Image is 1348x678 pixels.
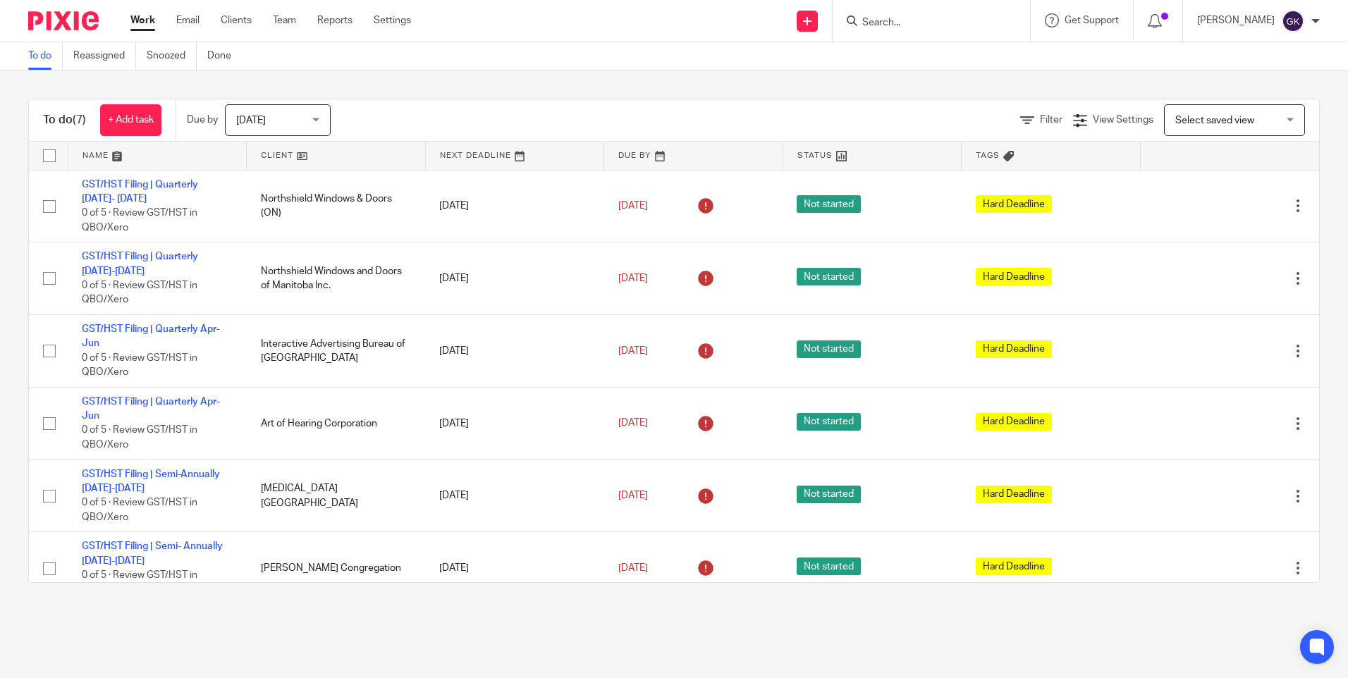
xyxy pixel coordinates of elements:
a: GST/HST Filing | Semi-Annually [DATE]-[DATE] [82,469,220,493]
span: View Settings [1093,115,1153,125]
a: Done [207,42,242,70]
td: [MEDICAL_DATA] [GEOGRAPHIC_DATA] [247,460,426,532]
a: Clients [221,13,252,27]
td: Northshield Windows & Doors (ON) [247,170,426,242]
a: Work [130,13,155,27]
img: Pixie [28,11,99,30]
span: Hard Deadline [976,486,1052,503]
td: [PERSON_NAME] Congregation [247,532,426,605]
span: [DATE] [618,563,648,573]
span: [DATE] [618,273,648,283]
a: Snoozed [147,42,197,70]
a: Settings [374,13,411,27]
span: Hard Deadline [976,413,1052,431]
a: GST/HST Filing | Quarterly Apr-Jun [82,324,220,348]
span: 0 of 5 · Review GST/HST in QBO/Xero [82,426,197,450]
a: GST/HST Filing | Semi- Annually [DATE]-[DATE] [82,541,223,565]
span: Hard Deadline [976,195,1052,213]
td: [DATE] [425,242,604,315]
h1: To do [43,113,86,128]
span: [DATE] [618,419,648,429]
span: [DATE] [618,201,648,211]
span: 0 of 5 · Review GST/HST in QBO/Xero [82,281,197,305]
span: (7) [73,114,86,125]
span: Tags [976,152,1000,159]
span: [DATE] [618,346,648,356]
span: Hard Deadline [976,340,1052,358]
span: Not started [797,557,861,575]
a: Reports [317,13,353,27]
td: Art of Hearing Corporation [247,387,426,460]
span: Filter [1040,115,1062,125]
span: Not started [797,486,861,503]
span: Not started [797,195,861,213]
p: [PERSON_NAME] [1197,13,1275,27]
span: Get Support [1065,16,1119,25]
td: Northshield Windows and Doors of Manitoba Inc. [247,242,426,315]
a: Email [176,13,200,27]
span: 0 of 5 · Review GST/HST in QBO/Xero [82,353,197,378]
input: Search [861,17,988,30]
img: svg%3E [1282,10,1304,32]
span: Hard Deadline [976,557,1052,575]
span: Not started [797,268,861,285]
p: Due by [187,113,218,127]
td: Interactive Advertising Bureau of [GEOGRAPHIC_DATA] [247,315,426,388]
span: 0 of 5 · Review GST/HST in QBO/Xero [82,570,197,595]
span: [DATE] [236,116,266,125]
a: Reassigned [73,42,136,70]
span: Not started [797,413,861,431]
span: 0 of 5 · Review GST/HST in QBO/Xero [82,208,197,233]
td: [DATE] [425,387,604,460]
a: GST/HST Filing | Quarterly Apr-Jun [82,397,220,421]
a: GST/HST Filing | Quarterly [DATE]-[DATE] [82,252,198,276]
td: [DATE] [425,315,604,388]
a: + Add task [100,104,161,136]
td: [DATE] [425,460,604,532]
span: Hard Deadline [976,268,1052,285]
td: [DATE] [425,532,604,605]
span: [DATE] [618,491,648,500]
a: To do [28,42,63,70]
a: Team [273,13,296,27]
span: Not started [797,340,861,358]
td: [DATE] [425,170,604,242]
span: Select saved view [1175,116,1254,125]
span: 0 of 5 · Review GST/HST in QBO/Xero [82,498,197,523]
a: GST/HST Filing | Quarterly [DATE]- [DATE] [82,180,198,204]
